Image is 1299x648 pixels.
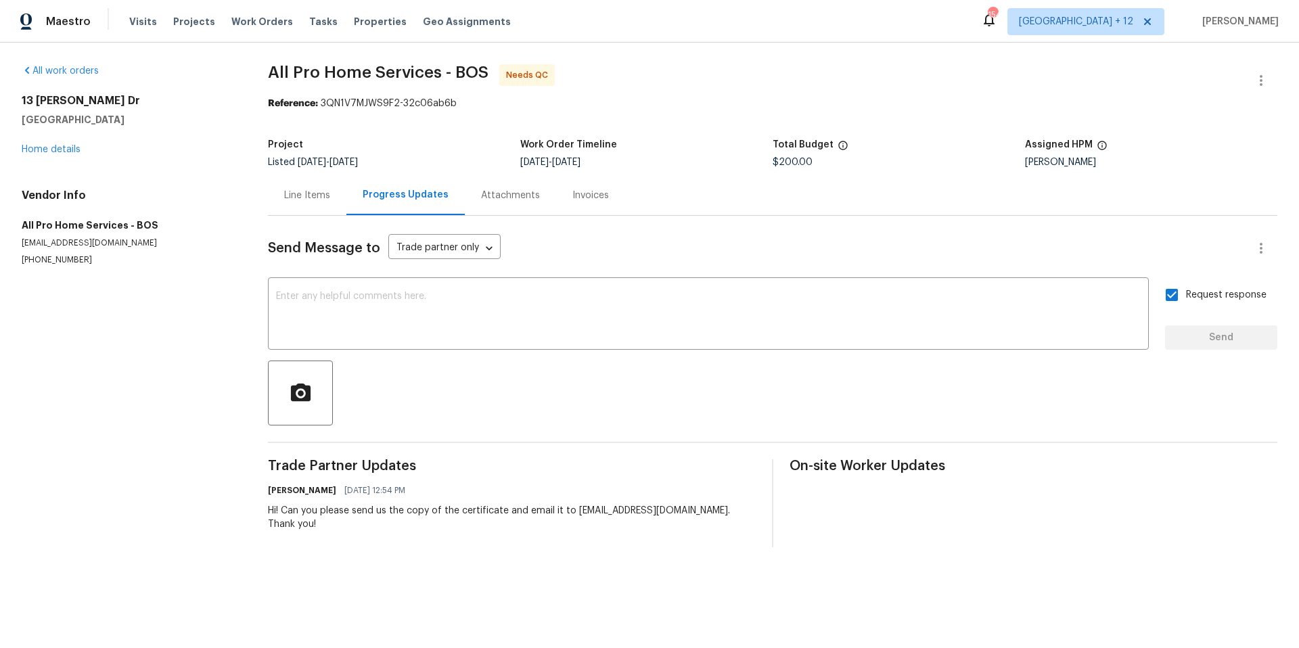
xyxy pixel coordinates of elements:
div: Hi! Can you please send us the copy of the certificate and email it to [EMAIL_ADDRESS][DOMAIN_NAM... [268,504,756,531]
p: [EMAIL_ADDRESS][DOMAIN_NAME] [22,237,235,249]
span: [DATE] 12:54 PM [344,484,405,497]
h6: [PERSON_NAME] [268,484,336,497]
span: On-site Worker Updates [790,459,1277,473]
span: [DATE] [329,158,358,167]
div: Invoices [572,189,609,202]
span: The hpm assigned to this work order. [1097,140,1108,158]
h5: Assigned HPM [1025,140,1093,149]
span: [DATE] [298,158,326,167]
span: Projects [173,15,215,28]
h5: All Pro Home Services - BOS [22,218,235,232]
span: Properties [354,15,407,28]
h5: Total Budget [773,140,834,149]
div: Attachments [481,189,540,202]
span: [GEOGRAPHIC_DATA] + 12 [1019,15,1133,28]
span: Trade Partner Updates [268,459,756,473]
a: Home details [22,145,81,154]
span: Tasks [309,17,338,26]
span: [DATE] [552,158,580,167]
span: Needs QC [506,68,553,82]
div: [PERSON_NAME] [1025,158,1277,167]
h2: 13 [PERSON_NAME] Dr [22,94,235,108]
span: The total cost of line items that have been proposed by Opendoor. This sum includes line items th... [838,140,848,158]
span: Work Orders [231,15,293,28]
span: Visits [129,15,157,28]
span: - [520,158,580,167]
span: $200.00 [773,158,813,167]
h5: [GEOGRAPHIC_DATA] [22,113,235,126]
b: Reference: [268,99,318,108]
span: Listed [268,158,358,167]
div: 154 [988,8,997,22]
span: Request response [1186,288,1267,302]
span: All Pro Home Services - BOS [268,64,488,80]
span: Maestro [46,15,91,28]
span: Send Message to [268,241,380,255]
span: - [298,158,358,167]
div: Trade partner only [388,237,501,260]
span: [PERSON_NAME] [1197,15,1279,28]
h4: Vendor Info [22,189,235,202]
div: Progress Updates [363,188,449,202]
a: All work orders [22,66,99,76]
h5: Work Order Timeline [520,140,617,149]
span: Geo Assignments [423,15,511,28]
div: Line Items [284,189,330,202]
p: [PHONE_NUMBER] [22,254,235,266]
span: [DATE] [520,158,549,167]
h5: Project [268,140,303,149]
div: 3QN1V7MJWS9F2-32c06ab6b [268,97,1277,110]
